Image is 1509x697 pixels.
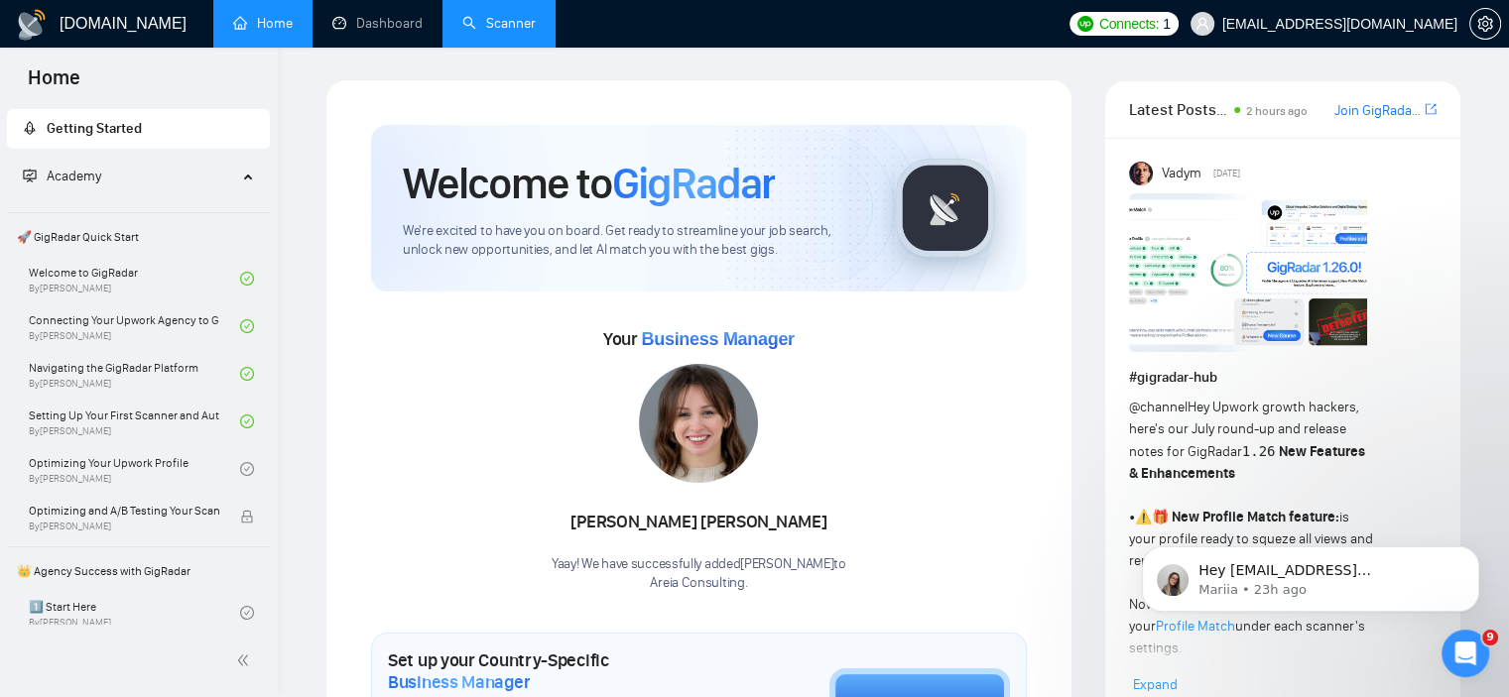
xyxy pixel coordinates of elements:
[240,606,254,620] span: check-circle
[12,63,96,105] span: Home
[23,168,101,184] span: Academy
[1195,17,1209,31] span: user
[29,304,240,348] a: Connecting Your Upwork Agency to GigRadarBy[PERSON_NAME]
[1129,367,1437,389] h1: # gigradar-hub
[1425,101,1437,117] span: export
[7,109,270,149] li: Getting Started
[47,120,142,137] span: Getting Started
[1442,630,1489,677] iframe: Intercom live chat
[9,551,268,591] span: 👑 Agency Success with GigRadar
[896,159,995,258] img: gigradar-logo.png
[1334,100,1421,122] a: Join GigRadar Slack Community
[1469,8,1501,40] button: setting
[603,328,795,350] span: Your
[1246,104,1308,118] span: 2 hours ago
[240,319,254,333] span: check-circle
[641,329,794,349] span: Business Manager
[240,414,254,428] span: check-circle
[639,364,758,483] img: 1717012279191-83.jpg
[552,555,846,593] div: Yaay! We have successfully added [PERSON_NAME] to
[1242,443,1276,459] code: 1.26
[16,9,48,41] img: logo
[86,58,342,349] span: Hey [EMAIL_ADDRESS][DOMAIN_NAME], Looks like your Upwork agency Areia Consulting ran out of conne...
[1482,630,1498,645] span: 9
[29,447,240,491] a: Optimizing Your Upwork ProfileBy[PERSON_NAME]
[388,671,530,693] span: Business Manager
[1470,16,1500,32] span: setting
[29,257,240,300] a: Welcome to GigRadarBy[PERSON_NAME]
[1163,13,1171,35] span: 1
[462,15,536,32] a: searchScanner
[1129,399,1188,415] span: @channel
[29,521,219,532] span: By [PERSON_NAME]
[9,217,268,257] span: 🚀 GigRadar Quick Start
[233,15,293,32] a: homeHome
[1213,165,1240,182] span: [DATE]
[1077,16,1093,32] img: upwork-logo.png
[388,649,730,693] h1: Set up your Country-Specific
[1129,193,1367,352] img: F09AC4U7ATU-image.png
[1129,97,1228,122] span: Latest Posts from the GigRadar Community
[236,650,256,670] span: double-left
[47,168,101,184] span: Academy
[240,510,254,523] span: lock
[332,15,423,32] a: dashboardDashboard
[403,157,775,210] h1: Welcome to
[23,169,37,182] span: fund-projection-screen
[612,157,775,210] span: GigRadar
[1112,505,1509,643] iframe: Intercom notifications message
[1099,13,1159,35] span: Connects:
[552,574,846,593] p: Areia Consulting .
[1133,676,1178,693] span: Expand
[29,400,240,443] a: Setting Up Your First Scanner and Auto-BidderBy[PERSON_NAME]
[1425,100,1437,119] a: export
[23,121,37,135] span: rocket
[1129,162,1153,185] img: Vadym
[403,222,864,260] span: We're excited to have you on board. Get ready to streamline your job search, unlock new opportuni...
[29,591,240,635] a: 1️⃣ Start HereBy[PERSON_NAME]
[86,76,342,94] p: Message from Mariia, sent 23h ago
[240,367,254,381] span: check-circle
[1161,163,1200,184] span: Vadym
[29,501,219,521] span: Optimizing and A/B Testing Your Scanner for Better Results
[240,272,254,286] span: check-circle
[29,352,240,396] a: Navigating the GigRadar PlatformBy[PERSON_NAME]
[240,462,254,476] span: check-circle
[1469,16,1501,32] a: setting
[552,506,846,539] div: [PERSON_NAME] [PERSON_NAME]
